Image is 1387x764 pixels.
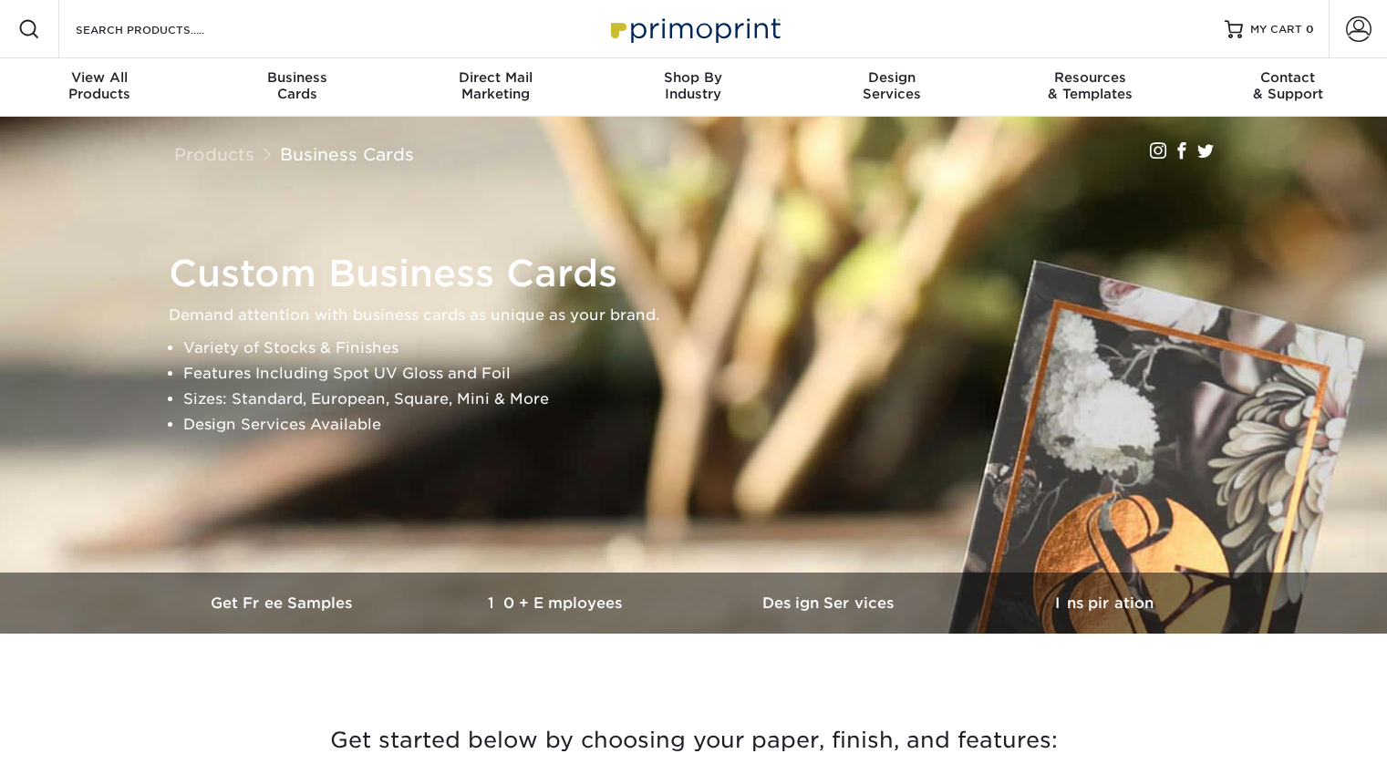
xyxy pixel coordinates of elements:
[169,252,1236,295] h1: Custom Business Cards
[1189,58,1387,117] a: Contact& Support
[1189,69,1387,102] div: & Support
[280,144,414,164] a: Business Cards
[147,594,420,612] h3: Get Free Samples
[198,58,396,117] a: BusinessCards
[694,594,968,612] h3: Design Services
[595,58,792,117] a: Shop ByIndustry
[990,69,1188,102] div: & Templates
[397,58,595,117] a: Direct MailMarketing
[792,69,990,86] span: Design
[968,573,1241,634] a: Inspiration
[990,58,1188,117] a: Resources& Templates
[694,573,968,634] a: Design Services
[183,336,1236,361] li: Variety of Stocks & Finishes
[198,69,396,102] div: Cards
[397,69,595,86] span: Direct Mail
[792,58,990,117] a: DesignServices
[183,412,1236,438] li: Design Services Available
[603,9,785,48] img: Primoprint
[147,573,420,634] a: Get Free Samples
[792,69,990,102] div: Services
[420,594,694,612] h3: 10+ Employees
[990,69,1188,86] span: Resources
[420,573,694,634] a: 10+ Employees
[183,387,1236,412] li: Sizes: Standard, European, Square, Mini & More
[595,69,792,86] span: Shop By
[1250,22,1302,37] span: MY CART
[1189,69,1387,86] span: Contact
[968,594,1241,612] h3: Inspiration
[74,18,252,40] input: SEARCH PRODUCTS.....
[595,69,792,102] div: Industry
[397,69,595,102] div: Marketing
[1306,23,1314,36] span: 0
[198,69,396,86] span: Business
[169,303,1236,328] p: Demand attention with business cards as unique as your brand.
[174,144,254,164] a: Products
[183,361,1236,387] li: Features Including Spot UV Gloss and Foil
